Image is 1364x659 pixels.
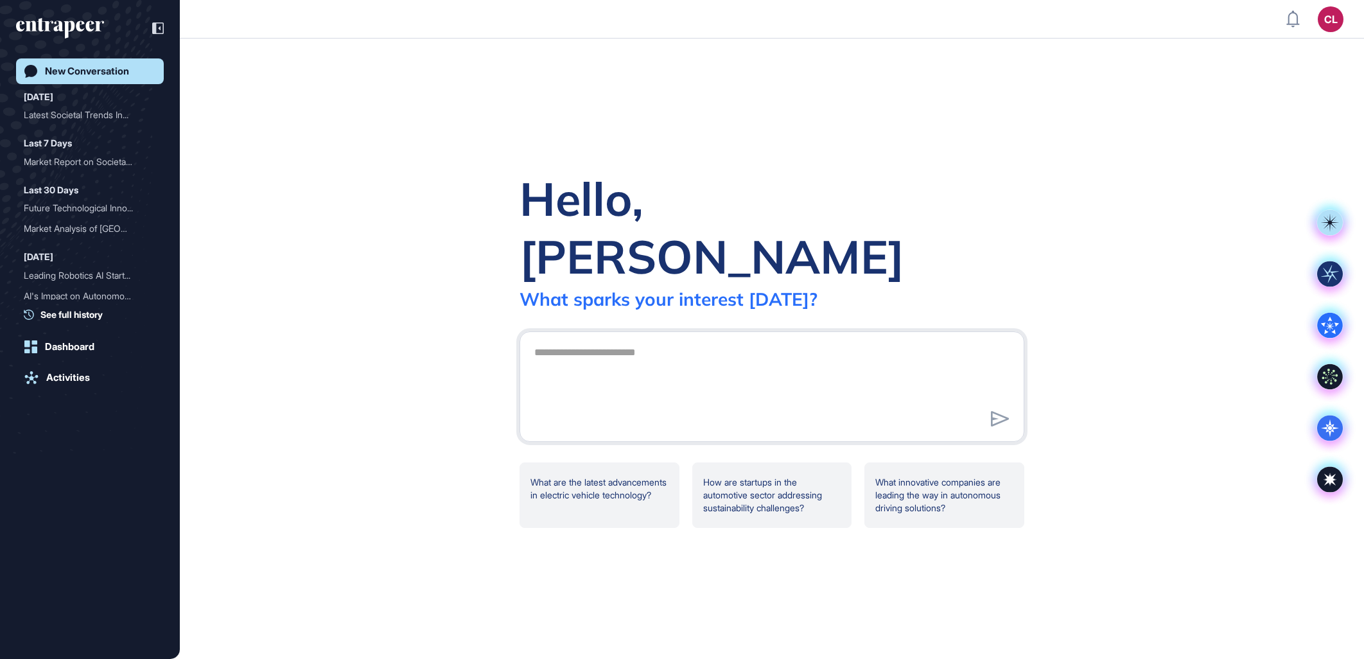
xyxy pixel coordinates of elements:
a: Dashboard [16,334,164,360]
div: Market Analysis of [GEOGRAPHIC_DATA]'... [24,218,146,239]
div: Market Report on Societal Trends [24,152,156,172]
div: Activities [46,372,90,383]
div: Dashboard [45,341,94,353]
div: What are the latest advancements in electric vehicle technology? [520,462,679,528]
div: Hello, [PERSON_NAME] [520,170,1024,285]
div: [DATE] [24,249,53,265]
div: Market Report on Societal... [24,152,146,172]
div: What sparks your interest [DATE]? [520,288,818,310]
div: Latest Societal Trends In... [24,105,146,125]
div: AI's Impact on Autonomous Driving in the Automotive Industry [24,286,156,306]
div: What innovative companies are leading the way in autonomous driving solutions? [864,462,1024,528]
div: Last 30 Days [24,182,78,198]
div: AI's Impact on Autonomous... [24,286,146,306]
div: Future Technological Inno... [24,198,146,218]
div: entrapeer-logo [16,18,104,39]
div: Future Technological Innovations in the Automotive Industry by 2035 [24,198,156,218]
div: New Conversation [45,66,129,77]
div: Leading Robotics AI Start... [24,265,146,286]
a: New Conversation [16,58,164,84]
button: CL [1318,6,1343,32]
a: See full history [24,308,164,321]
div: [DATE] [24,89,53,105]
div: Latest Societal Trends Influencing the Automotive Industry [24,105,156,125]
div: How are startups in the automotive sector addressing sustainability challenges? [692,462,852,528]
div: Last 7 Days [24,136,72,151]
div: Leading Robotics AI Startups in the USA [24,265,156,286]
div: Market Analysis of Japan's Automotive Industry and Related Technologies: Trends, Key Players, and... [24,218,156,239]
span: See full history [40,308,103,321]
a: Activities [16,365,164,391]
